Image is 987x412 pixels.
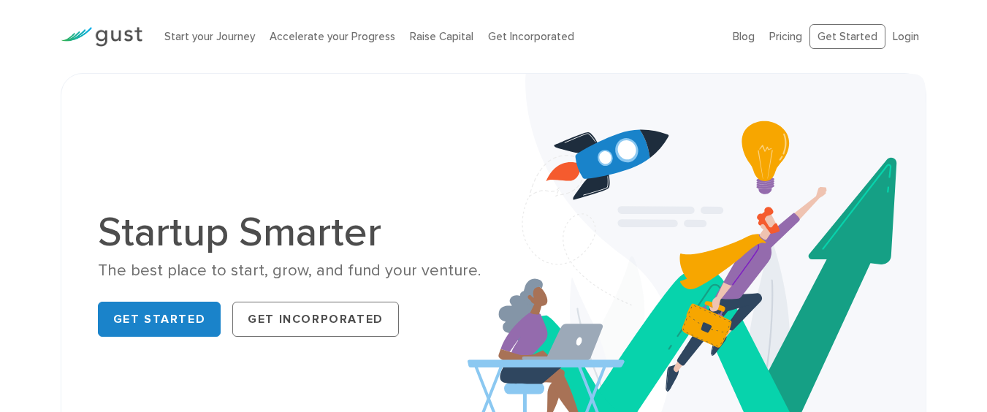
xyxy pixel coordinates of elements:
[61,27,142,47] img: Gust Logo
[98,212,483,253] h1: Startup Smarter
[733,30,755,43] a: Blog
[893,30,919,43] a: Login
[232,302,399,337] a: Get Incorporated
[809,24,885,50] a: Get Started
[270,30,395,43] a: Accelerate your Progress
[410,30,473,43] a: Raise Capital
[164,30,255,43] a: Start your Journey
[769,30,802,43] a: Pricing
[98,260,483,281] div: The best place to start, grow, and fund your venture.
[488,30,574,43] a: Get Incorporated
[98,302,221,337] a: Get Started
